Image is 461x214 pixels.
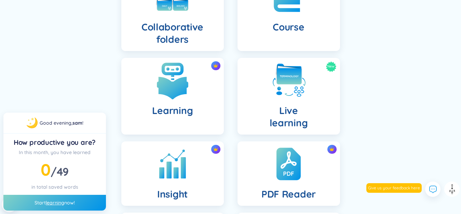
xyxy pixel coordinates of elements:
[447,184,458,195] img: to top
[231,141,347,206] a: crown iconPDF Reader
[213,63,218,68] img: crown icon
[327,61,335,72] span: New
[9,183,100,191] div: in total saved words
[114,141,231,206] a: crown iconInsight
[9,149,100,156] div: In this month, you have learned
[127,21,218,46] h4: Collaborative folders
[157,188,188,200] h4: Insight
[329,147,334,152] img: crown icon
[46,200,64,206] a: learning
[152,104,193,117] h4: Learning
[213,147,218,152] img: crown icon
[261,188,316,200] h4: PDF Reader
[3,195,106,211] div: Start now!
[273,21,304,33] h4: Course
[72,120,82,126] a: sam
[231,58,347,135] a: NewLivelearning
[57,165,69,178] span: 49
[40,120,72,126] span: Good evening ,
[9,138,100,147] div: How productive you are?
[270,104,308,129] h4: Live learning
[114,58,231,135] a: crown iconLearning
[41,159,51,180] span: 0
[51,165,69,178] span: /
[40,119,83,127] div: !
